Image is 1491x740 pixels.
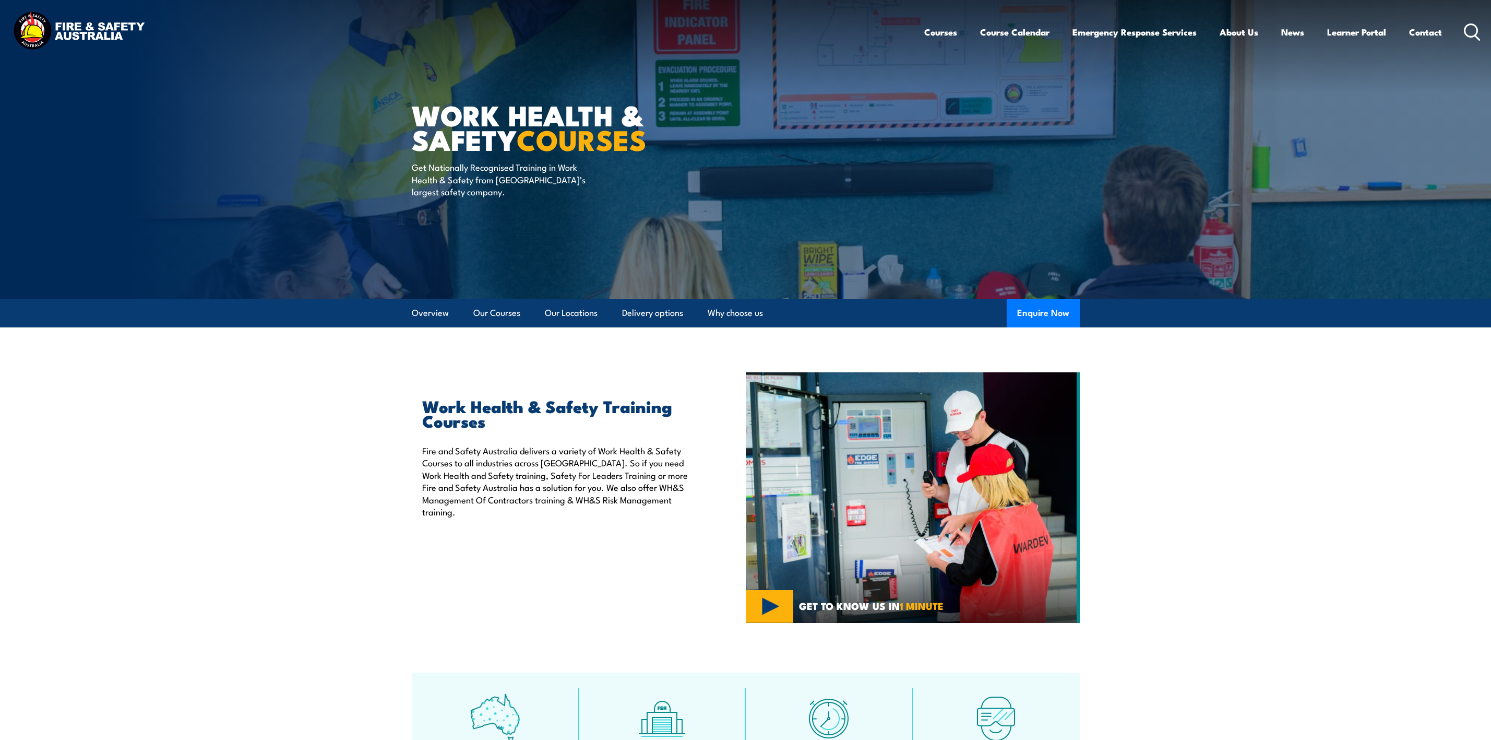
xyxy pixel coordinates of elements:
[1409,18,1442,46] a: Contact
[799,601,944,610] span: GET TO KNOW US IN
[545,299,598,327] a: Our Locations
[900,598,944,613] strong: 1 MINUTE
[708,299,763,327] a: Why choose us
[412,161,602,197] p: Get Nationally Recognised Training in Work Health & Safety from [GEOGRAPHIC_DATA]’s largest safet...
[1327,18,1386,46] a: Learner Portal
[422,398,698,428] h2: Work Health & Safety Training Courses
[1072,18,1197,46] a: Emergency Response Services
[517,117,647,160] strong: COURSES
[622,299,683,327] a: Delivery options
[980,18,1049,46] a: Course Calendar
[746,372,1080,623] img: Workplace Health & Safety COURSES
[422,444,698,518] p: Fire and Safety Australia delivers a variety of Work Health & Safety Courses to all industries ac...
[1007,299,1080,327] button: Enquire Now
[1281,18,1304,46] a: News
[1220,18,1258,46] a: About Us
[412,299,449,327] a: Overview
[412,102,670,151] h1: Work Health & Safety
[924,18,957,46] a: Courses
[473,299,520,327] a: Our Courses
